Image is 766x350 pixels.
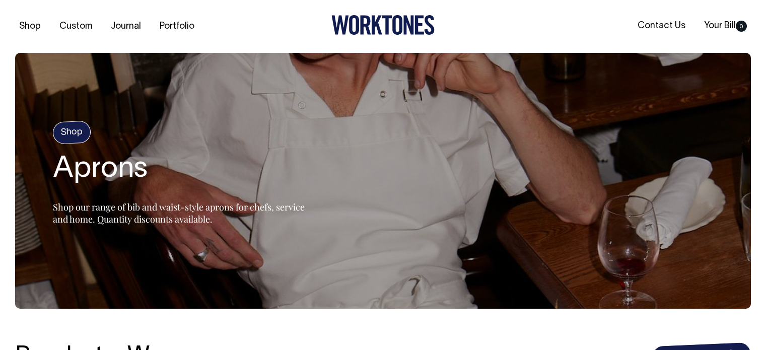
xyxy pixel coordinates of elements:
[55,18,96,35] a: Custom
[107,18,145,35] a: Journal
[700,18,751,34] a: Your Bill0
[634,18,689,34] a: Contact Us
[156,18,198,35] a: Portfolio
[52,120,91,144] h4: Shop
[53,201,305,225] span: Shop our range of bib and waist-style aprons for chefs, service and home. Quantity discounts avai...
[736,21,747,32] span: 0
[53,154,305,186] h2: Aprons
[15,18,45,35] a: Shop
